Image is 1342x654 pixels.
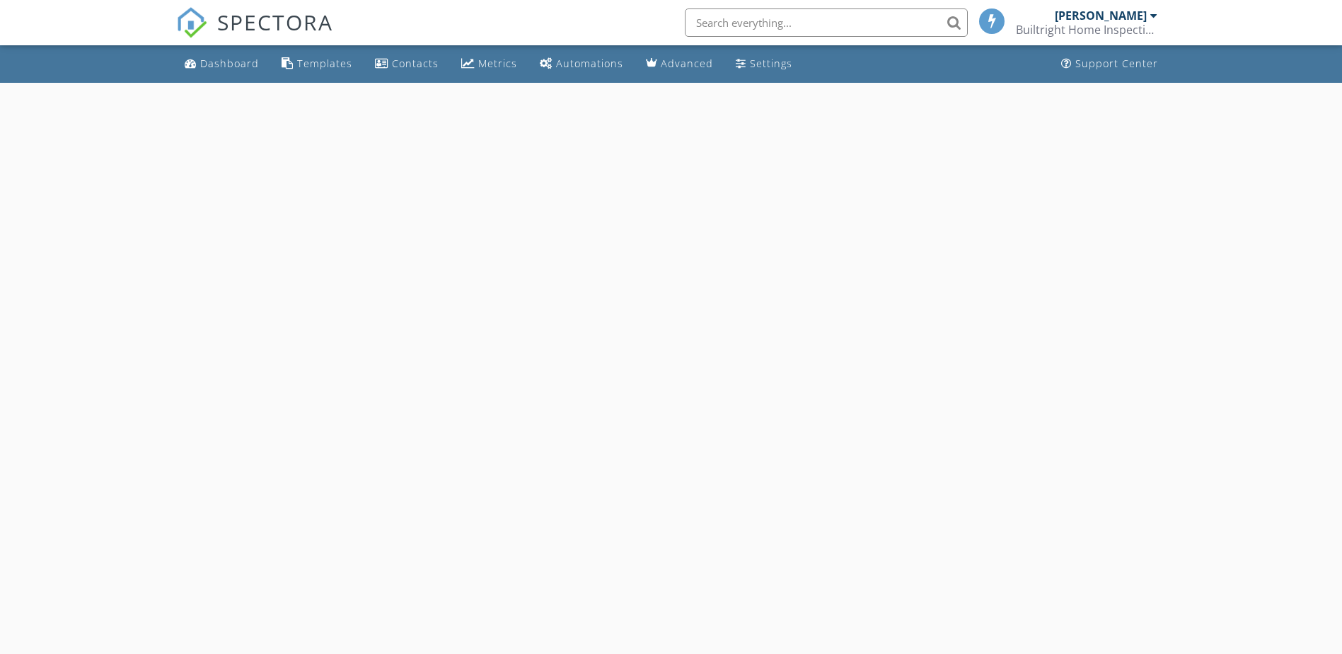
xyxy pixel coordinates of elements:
[217,7,333,37] span: SPECTORA
[456,51,523,77] a: Metrics
[640,51,719,77] a: Advanced
[730,51,798,77] a: Settings
[750,57,792,70] div: Settings
[1075,57,1158,70] div: Support Center
[534,51,629,77] a: Automations (Basic)
[478,57,517,70] div: Metrics
[176,19,333,49] a: SPECTORA
[1016,23,1157,37] div: Builtright Home Inspections
[685,8,968,37] input: Search everything...
[179,51,265,77] a: Dashboard
[556,57,623,70] div: Automations
[1055,8,1147,23] div: [PERSON_NAME]
[392,57,439,70] div: Contacts
[276,51,358,77] a: Templates
[1055,51,1164,77] a: Support Center
[200,57,259,70] div: Dashboard
[176,7,207,38] img: The Best Home Inspection Software - Spectora
[369,51,444,77] a: Contacts
[297,57,352,70] div: Templates
[661,57,713,70] div: Advanced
